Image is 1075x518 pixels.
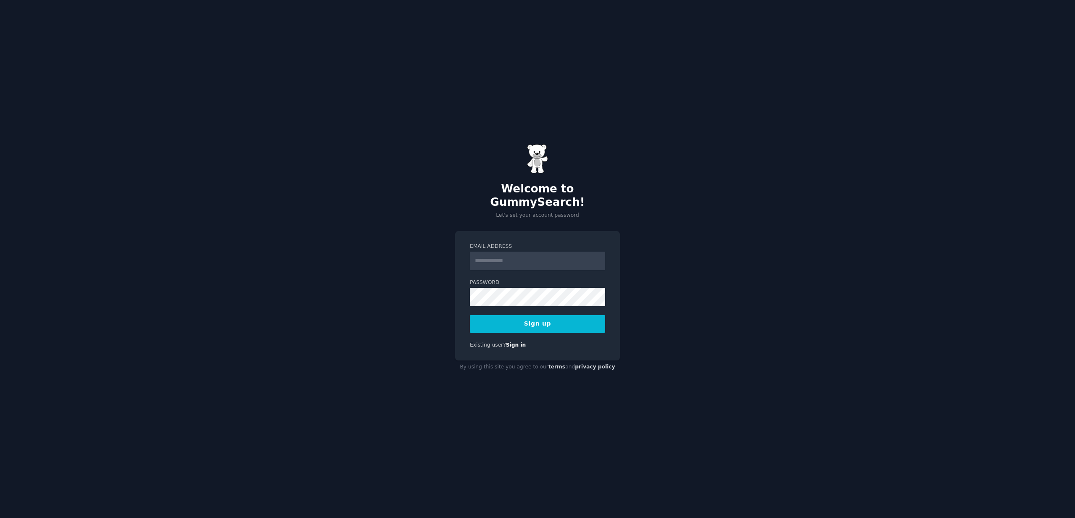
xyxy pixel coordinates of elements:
a: privacy policy [575,364,615,370]
p: Let's set your account password [455,212,620,219]
h2: Welcome to GummySearch! [455,182,620,209]
label: Email Address [470,243,605,250]
label: Password [470,279,605,287]
span: Existing user? [470,342,506,348]
img: Gummy Bear [527,144,548,174]
a: Sign in [506,342,526,348]
div: By using this site you agree to our and [455,360,620,374]
a: terms [548,364,565,370]
button: Sign up [470,315,605,333]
